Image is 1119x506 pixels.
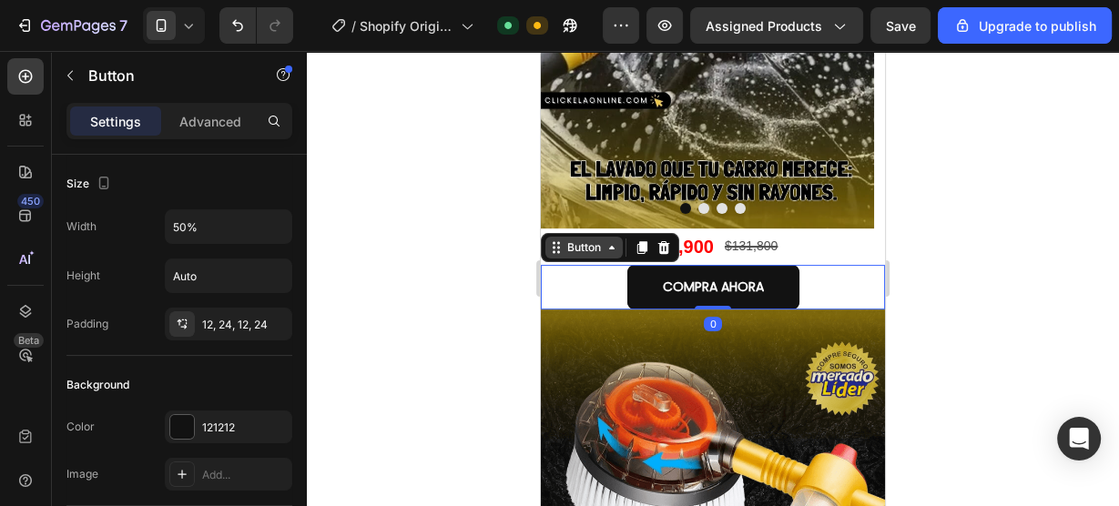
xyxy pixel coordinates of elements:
span: Save [886,18,916,34]
div: 450 [17,194,44,208]
div: Size [66,172,115,197]
input: Auto [166,259,291,292]
span: Shopify Original Product Template [360,16,453,35]
div: Beta [14,333,44,348]
div: Undo/Redo [219,7,293,44]
iframe: Design area [541,51,885,506]
span: / [351,16,356,35]
div: Width [66,218,97,235]
button: 7 [7,7,136,44]
div: Image [66,466,98,482]
p: Settings [90,112,141,131]
div: Background [66,377,129,393]
div: Height [66,268,100,284]
div: 121212 [202,420,288,436]
div: Color [66,419,95,435]
div: Upgrade to publish [953,16,1096,35]
div: 12, 24, 12, 24 [202,317,288,333]
span: Assigned Products [706,16,822,35]
p: Button [88,65,243,86]
div: Open Intercom Messenger [1057,417,1101,460]
button: Assigned Products [690,7,863,44]
button: Upgrade to publish [938,7,1112,44]
button: Save [870,7,931,44]
p: Advanced [179,112,241,131]
div: Padding [66,316,108,332]
input: Auto [166,210,291,243]
div: Add... [202,467,288,483]
p: 7 [119,15,127,36]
